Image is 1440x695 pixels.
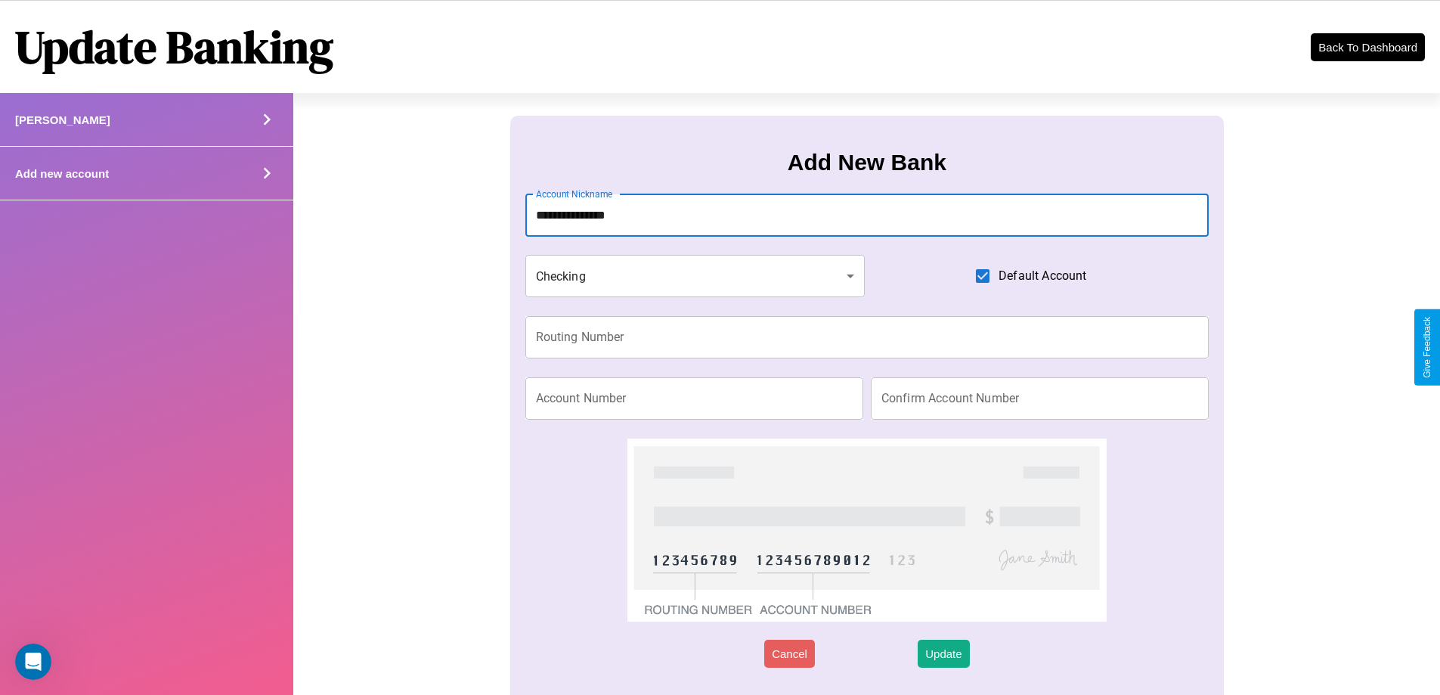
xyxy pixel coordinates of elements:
iframe: Intercom live chat [15,644,51,680]
h1: Update Banking [15,16,333,78]
button: Back To Dashboard [1311,33,1425,61]
h4: Add new account [15,167,109,180]
h4: [PERSON_NAME] [15,113,110,126]
div: Checking [525,255,866,297]
button: Update [918,640,969,668]
div: Give Feedback [1422,317,1432,378]
button: Cancel [764,640,815,668]
img: check [627,439,1106,622]
h3: Add New Bank [788,150,946,175]
span: Default Account [999,267,1086,285]
label: Account Nickname [536,188,613,200]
